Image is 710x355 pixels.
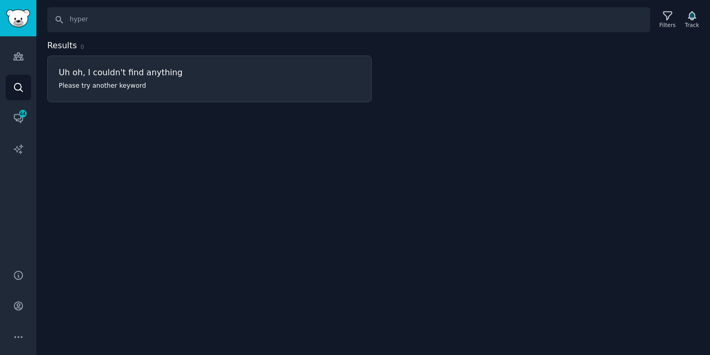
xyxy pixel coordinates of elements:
[660,21,676,29] div: Filters
[6,105,31,131] a: 44
[59,81,321,91] p: Please try another keyword
[18,110,28,117] span: 44
[59,67,360,78] h3: Uh oh, I couldn't find anything
[47,39,77,52] span: Results
[681,9,703,31] button: Track
[81,44,84,50] span: 0
[47,7,650,32] input: Search Keyword
[685,21,699,29] div: Track
[6,9,30,28] img: GummySearch logo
